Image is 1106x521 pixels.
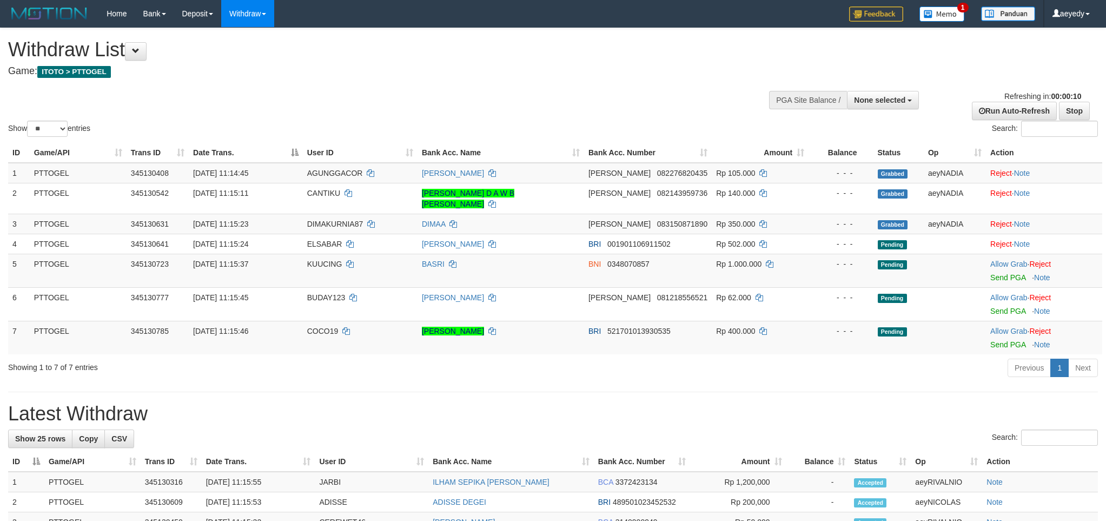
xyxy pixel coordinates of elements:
span: 345130408 [131,169,169,177]
th: Op: activate to sort column ascending [924,143,986,163]
td: aeyNICOLAS [911,492,982,512]
span: 345130777 [131,293,169,302]
span: Copy 521701013930535 to clipboard [607,327,671,335]
a: Note [1014,169,1030,177]
div: - - - [813,292,869,303]
span: Grabbed [878,189,908,199]
span: Pending [878,327,907,337]
td: JARBI [315,472,428,492]
button: None selected [847,91,919,109]
span: [DATE] 11:15:23 [193,220,248,228]
a: Reject [990,220,1012,228]
h4: Game: [8,66,726,77]
div: - - - [813,326,869,337]
a: Send PGA [990,307,1025,315]
span: [PERSON_NAME] [588,189,651,197]
span: Pending [878,294,907,303]
h1: Latest Withdraw [8,403,1098,425]
span: COCO19 [307,327,339,335]
a: Note [1014,240,1030,248]
span: BRI [598,498,611,506]
a: DIMAA [422,220,446,228]
td: 3 [8,214,30,234]
a: Next [1068,359,1098,377]
span: 345130723 [131,260,169,268]
td: · [986,287,1102,321]
th: Status [873,143,924,163]
td: PTTOGEL [30,321,127,354]
th: Action [986,143,1102,163]
a: ILHAM SEPIKA [PERSON_NAME] [433,478,549,486]
a: [PERSON_NAME] [422,169,484,177]
span: BCA [598,478,613,486]
a: Run Auto-Refresh [972,102,1057,120]
th: Trans ID: activate to sort column ascending [141,452,202,472]
td: aeyNADIA [924,163,986,183]
th: Amount: activate to sort column ascending [690,452,786,472]
span: [PERSON_NAME] [588,169,651,177]
a: Reject [1029,293,1051,302]
td: aeyNADIA [924,183,986,214]
a: Note [1034,340,1050,349]
td: - [786,472,850,492]
td: PTTOGEL [30,287,127,321]
span: BNI [588,260,601,268]
span: [DATE] 11:15:46 [193,327,248,335]
div: - - - [813,168,869,179]
span: [PERSON_NAME] [588,293,651,302]
td: PTTOGEL [30,214,127,234]
th: Bank Acc. Number: activate to sort column ascending [594,452,690,472]
span: [DATE] 11:15:45 [193,293,248,302]
select: Showentries [27,121,68,137]
span: ITOTO > PTTOGEL [37,66,111,78]
th: User ID: activate to sort column ascending [315,452,428,472]
th: Op: activate to sort column ascending [911,452,982,472]
td: · [986,183,1102,214]
span: · [990,260,1029,268]
td: 5 [8,254,30,287]
div: PGA Site Balance / [769,91,847,109]
span: AGUNGGACOR [307,169,363,177]
span: Accepted [854,478,886,487]
td: 4 [8,234,30,254]
td: 345130316 [141,472,202,492]
span: [DATE] 11:15:37 [193,260,248,268]
span: KUUCING [307,260,342,268]
span: BUDAY123 [307,293,346,302]
span: Pending [878,260,907,269]
input: Search: [1021,430,1098,446]
h1: Withdraw List [8,39,726,61]
td: 2 [8,492,44,512]
td: · [986,234,1102,254]
a: Copy [72,430,105,448]
a: Allow Grab [990,260,1027,268]
span: CSV [111,434,127,443]
span: Pending [878,240,907,249]
a: BASRI [422,260,445,268]
th: Date Trans.: activate to sort column descending [189,143,303,163]
td: aeyNADIA [924,214,986,234]
th: Trans ID: activate to sort column ascending [127,143,189,163]
input: Search: [1021,121,1098,137]
span: None selected [854,96,905,104]
a: Note [1014,189,1030,197]
a: [PERSON_NAME] [422,327,484,335]
a: Send PGA [990,273,1025,282]
a: Note [1014,220,1030,228]
a: CSV [104,430,134,448]
span: Copy 082276820435 to clipboard [657,169,707,177]
td: 1 [8,472,44,492]
th: ID [8,143,30,163]
span: Copy 083150871890 to clipboard [657,220,707,228]
span: [DATE] 11:14:45 [193,169,248,177]
td: 2 [8,183,30,214]
th: Balance [809,143,873,163]
span: Grabbed [878,220,908,229]
span: Show 25 rows [15,434,65,443]
th: Bank Acc. Number: activate to sort column ascending [584,143,712,163]
span: [DATE] 11:15:11 [193,189,248,197]
span: BRI [588,240,601,248]
span: Refreshing in: [1004,92,1081,101]
td: ADISSE [315,492,428,512]
img: panduan.png [981,6,1035,21]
